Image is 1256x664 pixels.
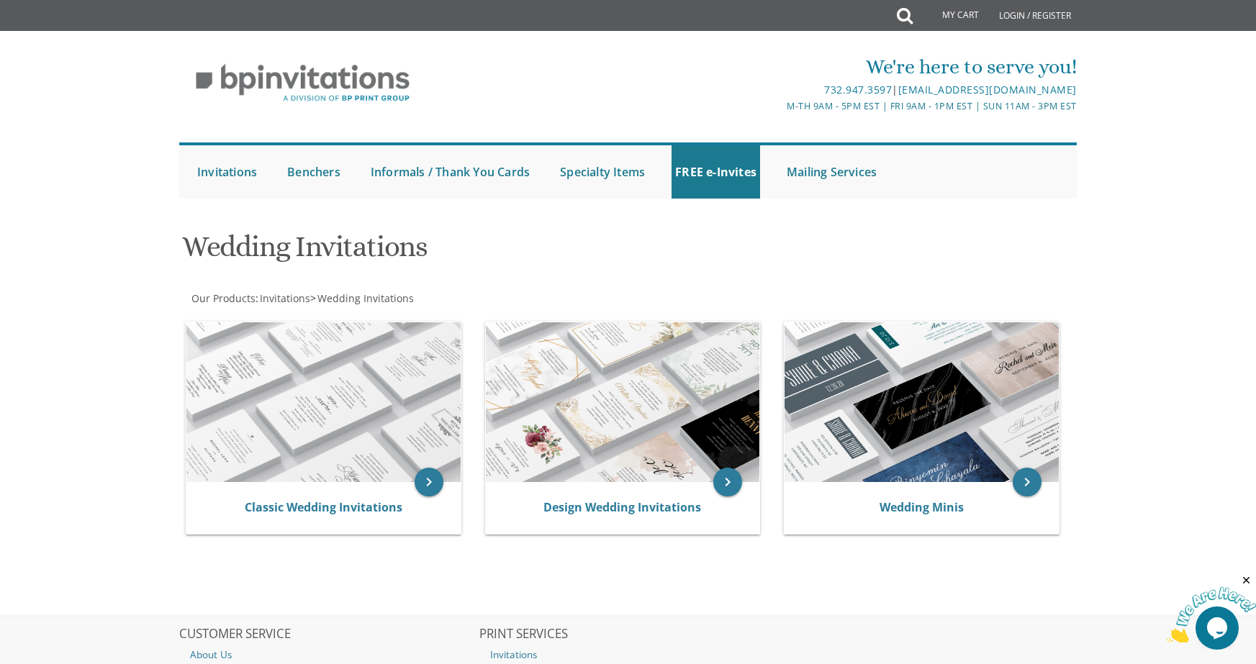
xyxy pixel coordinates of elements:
span: Wedding Invitations [317,291,414,305]
a: Wedding Invitations [316,291,414,305]
h1: Wedding Invitations [182,231,769,273]
img: Classic Wedding Invitations [186,322,461,482]
div: M-Th 9am - 5pm EST | Fri 9am - 1pm EST | Sun 11am - 3pm EST [479,99,1077,114]
a: keyboard_arrow_right [415,468,443,496]
a: Informals / Thank You Cards [367,145,533,199]
span: > [310,291,414,305]
a: Wedding Minis [880,499,964,515]
a: My Cart [911,1,989,30]
img: BP Invitation Loft [179,53,426,113]
div: We're here to serve you! [479,53,1077,81]
a: 732.947.3597 [824,83,892,96]
a: [EMAIL_ADDRESS][DOMAIN_NAME] [898,83,1077,96]
span: Invitations [260,291,310,305]
iframe: chat widget [1167,574,1256,642]
div: | [479,81,1077,99]
h2: PRINT SERVICES [479,627,777,642]
a: Invitations [479,645,777,664]
a: Design Wedding Invitations [543,499,701,515]
h2: CUSTOMER SERVICE [179,627,477,642]
a: Our Products [190,291,256,305]
a: keyboard_arrow_right [1013,468,1042,496]
a: Specialty Items [556,145,649,199]
a: Invitations [194,145,261,199]
div: : [179,291,628,306]
a: Classic Wedding Invitations [245,499,402,515]
a: Mailing Services [783,145,880,199]
a: Benchers [284,145,344,199]
img: Wedding Minis [785,322,1059,482]
img: Design Wedding Invitations [486,322,760,482]
a: keyboard_arrow_right [713,468,742,496]
a: FREE e-Invites [672,145,760,199]
a: Invitations [258,291,310,305]
a: About Us [179,645,477,664]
